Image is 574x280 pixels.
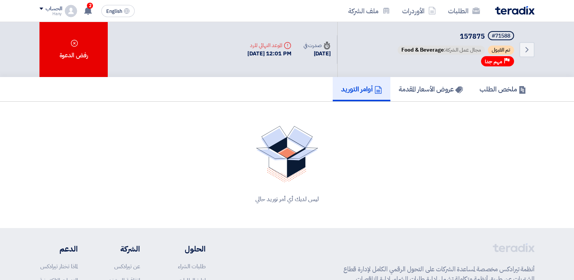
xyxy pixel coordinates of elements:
img: profile_test.png [65,5,77,17]
img: Teradix logo [495,6,535,15]
img: No Quotations Found! [256,126,318,182]
li: الشركة [101,243,140,255]
a: لماذا تختار تيرادكس [40,262,78,271]
span: English [106,9,122,14]
button: English [101,5,135,17]
a: ملخص الطلب [471,77,535,101]
div: الحساب [46,6,62,12]
div: [DATE] 12:01 PM [247,49,291,58]
h5: عروض الأسعار المقدمة [399,85,463,93]
div: [DATE] [304,49,331,58]
h5: أوامر التوريد [341,85,382,93]
li: الحلول [163,243,206,255]
span: تم القبول [488,46,514,55]
a: الأوردرات [396,2,442,20]
a: الطلبات [442,2,486,20]
span: Food & Beverage [401,46,444,54]
a: طلبات الشراء [178,262,206,271]
a: ملف الشركة [342,2,396,20]
h5: ملخص الطلب [480,85,526,93]
span: 157875 [460,31,485,41]
a: عن تيرادكس [114,262,140,271]
div: الموعد النهائي للرد [247,41,291,49]
li: الدعم [39,243,78,255]
div: #71588 [492,33,510,39]
span: مهم جدا [485,58,502,65]
h5: 157875 [396,31,516,42]
div: رفض الدعوة [39,22,108,77]
div: صدرت في [304,41,331,49]
div: Hany [39,12,62,16]
span: 2 [87,3,93,9]
a: أوامر التوريد [333,77,390,101]
div: ليس لديك أي أمر توريد حالي [49,195,525,204]
span: مجال عمل الشركة: [398,46,485,55]
a: عروض الأسعار المقدمة [390,77,471,101]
